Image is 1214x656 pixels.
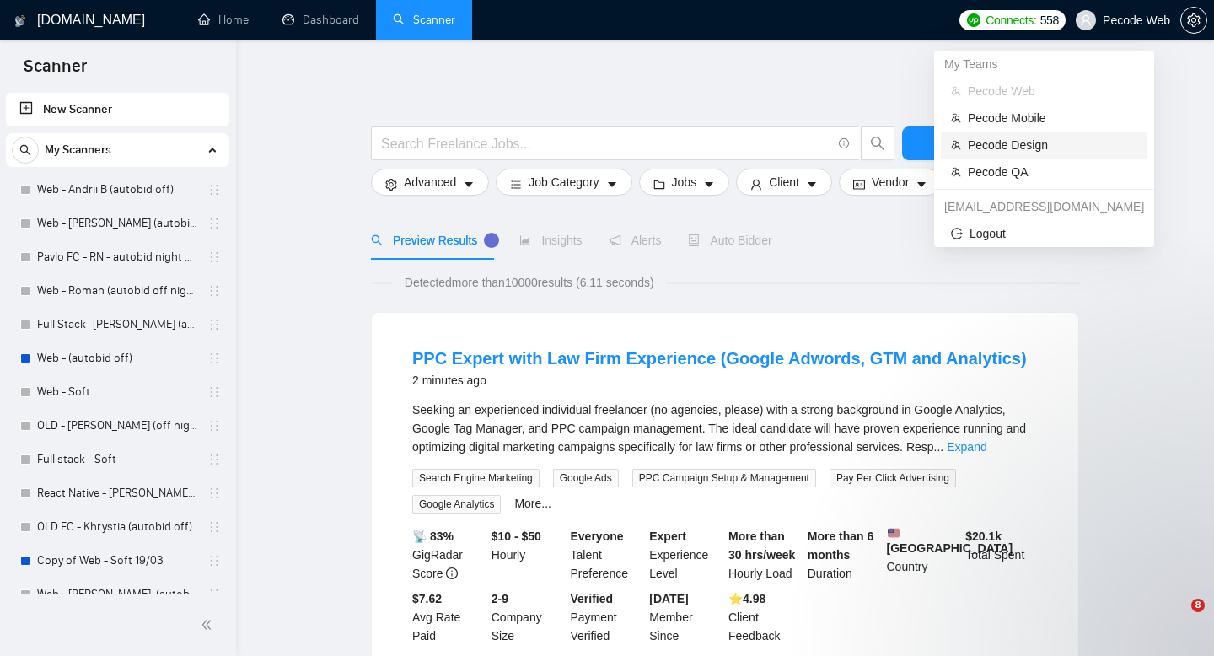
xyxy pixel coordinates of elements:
button: idcardVendorcaret-down [839,169,942,196]
a: OLD FC - Khrystia (autobid off) [37,510,197,544]
b: 📡 83% [412,530,454,543]
span: Insights [519,234,582,247]
span: user [750,178,762,191]
a: dashboardDashboard [282,13,359,27]
span: double-left [201,616,218,633]
span: PPC Campaign Setup & Management [632,469,816,487]
span: info-circle [446,567,458,579]
button: search [861,126,894,160]
span: Jobs [672,173,697,191]
div: Client Feedback [725,589,804,645]
span: Google Analytics [412,495,501,514]
span: search [371,234,383,246]
span: holder [207,419,221,433]
span: Connects: [986,11,1036,30]
div: My Teams [934,51,1154,78]
input: Search Freelance Jobs... [381,133,831,154]
span: setting [385,178,397,191]
span: caret-down [806,178,818,191]
span: caret-down [916,178,927,191]
a: React Native - [PERSON_NAME] (off) [37,476,197,510]
span: Advanced [404,173,456,191]
span: ... [934,440,944,454]
a: Web - Roman (autobid off night) [37,274,197,308]
span: holder [207,554,221,567]
span: holder [207,487,221,500]
div: Member Since [646,589,725,645]
a: PPC Expert with Law Firm Experience (Google Adwords, GTM and Analytics) [412,349,1027,368]
a: searchScanner [393,13,455,27]
button: folderJobscaret-down [639,169,730,196]
a: Web - (autobid off) [37,341,197,375]
span: Logout [951,224,1137,243]
span: 8 [1191,599,1205,612]
span: robot [688,234,700,246]
div: Hourly Load [725,527,804,583]
button: search [12,137,39,164]
span: info-circle [839,138,850,149]
span: Alerts [610,234,662,247]
a: Web - [PERSON_NAME]. (autobid off) [37,578,197,611]
span: holder [207,318,221,331]
span: holder [207,520,221,534]
span: Client [769,173,799,191]
div: Payment Verified [567,589,647,645]
span: Pecode Mobile [968,109,1137,127]
button: setting [1180,7,1207,34]
span: Scanner [10,54,100,89]
a: homeHome [198,13,249,27]
div: Tooltip anchor [484,233,499,248]
b: Everyone [571,530,624,543]
span: Job Category [529,173,599,191]
span: Vendor [872,173,909,191]
span: Preview Results [371,234,492,247]
div: Talent Preference [567,527,647,583]
span: team [951,167,961,177]
b: Verified [571,592,614,605]
b: More than 30 hrs/week [728,530,795,562]
a: Copy of Web - Soft 19/03 [37,544,197,578]
a: OLD - [PERSON_NAME] (off night) [37,409,197,443]
span: 558 [1040,11,1059,30]
li: New Scanner [6,93,229,126]
span: notification [610,234,621,246]
b: $7.62 [412,592,442,605]
span: Pecode Design [968,136,1137,154]
b: More than 6 months [808,530,874,562]
div: Hourly [488,527,567,583]
a: Web - Andrii B (autobid off) [37,173,197,207]
span: holder [207,217,221,230]
b: Expert [649,530,686,543]
span: holder [207,352,221,365]
div: Avg Rate Paid [409,589,488,645]
span: folder [653,178,665,191]
span: caret-down [463,178,475,191]
div: Country [884,527,963,583]
a: Web - Soft [37,375,197,409]
span: search [862,136,894,151]
a: More... [514,497,551,510]
div: Seeking an experienced individual freelancer (no agencies, please) with a strong background in Go... [412,401,1038,456]
span: holder [207,284,221,298]
button: settingAdvancedcaret-down [371,169,489,196]
span: My Scanners [45,133,111,167]
span: team [951,113,961,123]
div: 2 minutes ago [412,370,1027,390]
span: search [13,144,38,156]
span: Pecode Web [968,82,1137,100]
div: svitlana_mashkina@pecodesoftware.com [934,193,1154,220]
div: Duration [804,527,884,583]
span: holder [207,385,221,399]
span: Google Ads [553,469,619,487]
span: bars [510,178,522,191]
a: Full stack - Soft [37,443,197,476]
span: Seeking an experienced individual freelancer (no agencies, please) with a strong background in Go... [412,403,1026,454]
a: Pavlo FC - RN - autobid night on [37,240,197,274]
div: GigRadar Score [409,527,488,583]
a: Expand [947,440,986,454]
span: caret-down [606,178,618,191]
b: [DATE] [649,592,688,605]
span: team [951,140,961,150]
span: area-chart [519,234,531,246]
span: user [1080,14,1092,26]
